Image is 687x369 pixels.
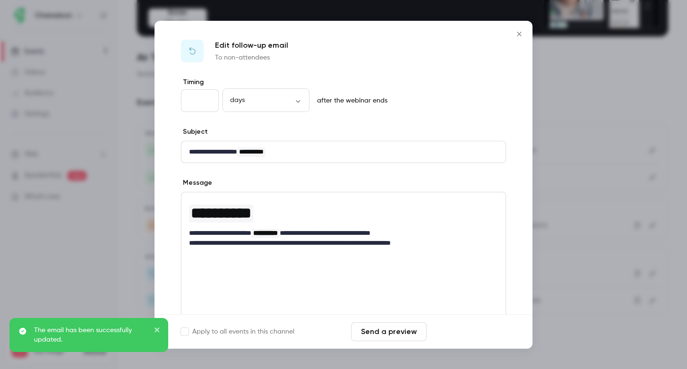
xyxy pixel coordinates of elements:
div: days [223,95,309,105]
button: Send a preview [351,322,427,341]
p: Edit follow-up email [215,40,288,51]
label: Subject [181,127,208,137]
button: Close [510,25,529,43]
div: editor [181,192,506,254]
p: after the webinar ends [313,96,387,105]
button: Save changes [430,322,506,341]
div: editor [181,141,506,163]
label: Message [181,178,212,188]
label: Apply to all events in this channel [181,327,294,336]
label: Timing [181,77,506,87]
button: close [154,326,161,337]
p: To non-attendees [215,53,288,62]
p: The email has been successfully updated. [34,326,147,344]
